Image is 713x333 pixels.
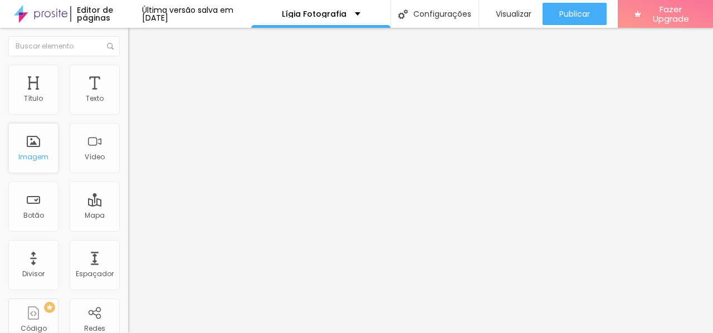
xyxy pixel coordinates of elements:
[24,95,43,102] div: Título
[398,9,408,19] img: Icone
[559,9,590,18] span: Publicar
[479,3,543,25] button: Visualizar
[496,9,531,18] span: Visualizar
[85,212,105,219] div: Mapa
[23,212,44,219] div: Botão
[142,6,251,22] div: Última versão salva em [DATE]
[646,4,696,24] span: Fazer Upgrade
[85,153,105,161] div: Vídeo
[543,3,607,25] button: Publicar
[128,28,713,333] iframe: Editor
[22,270,45,278] div: Divisor
[18,153,48,161] div: Imagem
[107,43,114,50] img: Icone
[8,36,120,56] input: Buscar elemento
[76,270,114,278] div: Espaçador
[282,10,346,18] p: Lígia Fotografia
[70,6,143,22] div: Editor de páginas
[86,95,104,102] div: Texto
